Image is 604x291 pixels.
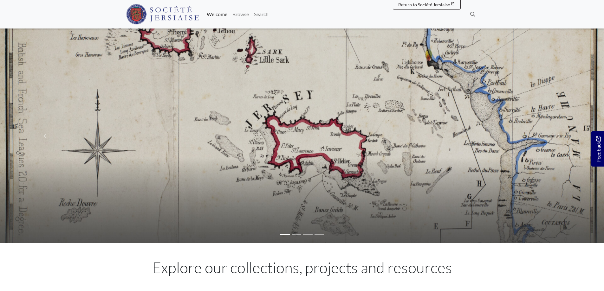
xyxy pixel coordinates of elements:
[230,8,251,21] a: Browse
[126,4,199,24] img: Société Jersiaise
[204,8,230,21] a: Welcome
[126,3,199,26] a: Société Jersiaise logo
[126,258,478,277] h1: Explore our collections, projects and resources
[398,2,450,7] span: Return to Société Jersiaise
[513,28,604,243] a: Move to next slideshow image
[251,8,271,21] a: Search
